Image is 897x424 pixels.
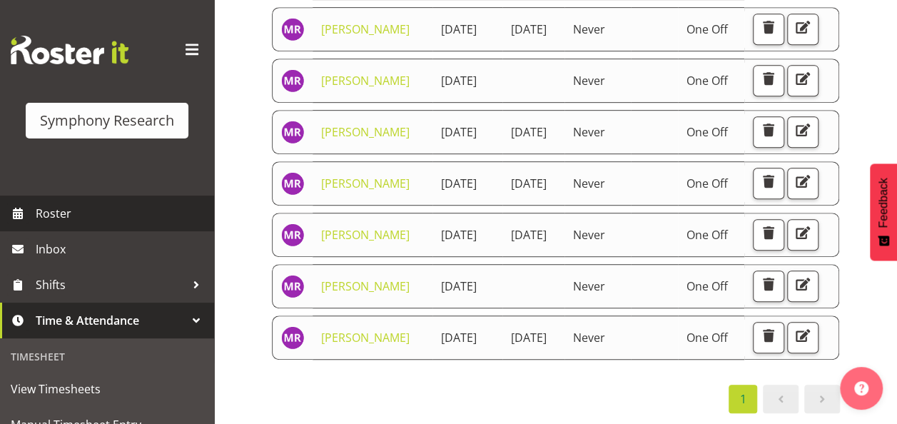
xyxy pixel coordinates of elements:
button: Feedback - Show survey [870,163,897,261]
button: Delete Unavailability [753,116,784,148]
span: [DATE] [511,176,547,191]
span: One Off [686,278,728,294]
span: One Off [686,73,728,89]
button: Edit Unavailability [787,219,819,251]
img: minu-rana11870.jpg [281,275,304,298]
img: minu-rana11870.jpg [281,326,304,349]
span: [DATE] [441,330,477,345]
span: Never [573,73,605,89]
span: Never [573,21,605,37]
img: minu-rana11870.jpg [281,172,304,195]
button: Delete Unavailability [753,322,784,353]
a: [PERSON_NAME] [321,227,410,243]
span: Time & Attendance [36,310,186,331]
span: [DATE] [511,330,547,345]
button: Edit Unavailability [787,168,819,199]
a: [PERSON_NAME] [321,124,410,140]
span: Never [573,176,605,191]
button: Edit Unavailability [787,322,819,353]
span: Shifts [36,274,186,296]
a: [PERSON_NAME] [321,21,410,37]
span: [DATE] [511,21,547,37]
span: Never [573,278,605,294]
span: [DATE] [441,73,477,89]
span: One Off [686,176,728,191]
button: Edit Unavailability [787,14,819,45]
span: One Off [686,227,728,243]
button: Edit Unavailability [787,116,819,148]
button: Delete Unavailability [753,219,784,251]
span: Never [573,330,605,345]
button: Delete Unavailability [753,14,784,45]
button: Delete Unavailability [753,271,784,302]
span: Inbox [36,238,207,260]
span: [DATE] [441,227,477,243]
button: Delete Unavailability [753,168,784,199]
a: [PERSON_NAME] [321,330,410,345]
img: minu-rana11870.jpg [281,18,304,41]
img: minu-rana11870.jpg [281,69,304,92]
span: [DATE] [441,124,477,140]
span: View Timesheets [11,378,203,400]
span: Never [573,227,605,243]
img: Rosterit website logo [11,36,128,64]
a: [PERSON_NAME] [321,176,410,191]
span: [DATE] [511,227,547,243]
span: [DATE] [511,124,547,140]
span: One Off [686,124,728,140]
img: minu-rana11870.jpg [281,121,304,143]
span: [DATE] [441,278,477,294]
button: Edit Unavailability [787,65,819,96]
span: Roster [36,203,207,224]
a: [PERSON_NAME] [321,278,410,294]
span: [DATE] [441,21,477,37]
span: Never [573,124,605,140]
div: Symphony Research [40,110,174,131]
span: Feedback [877,178,890,228]
a: [PERSON_NAME] [321,73,410,89]
span: One Off [686,330,728,345]
div: Timesheet [4,342,211,371]
span: [DATE] [441,176,477,191]
button: Delete Unavailability [753,65,784,96]
img: help-xxl-2.png [854,381,868,395]
span: One Off [686,21,728,37]
button: Edit Unavailability [787,271,819,302]
a: View Timesheets [4,371,211,407]
img: minu-rana11870.jpg [281,223,304,246]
